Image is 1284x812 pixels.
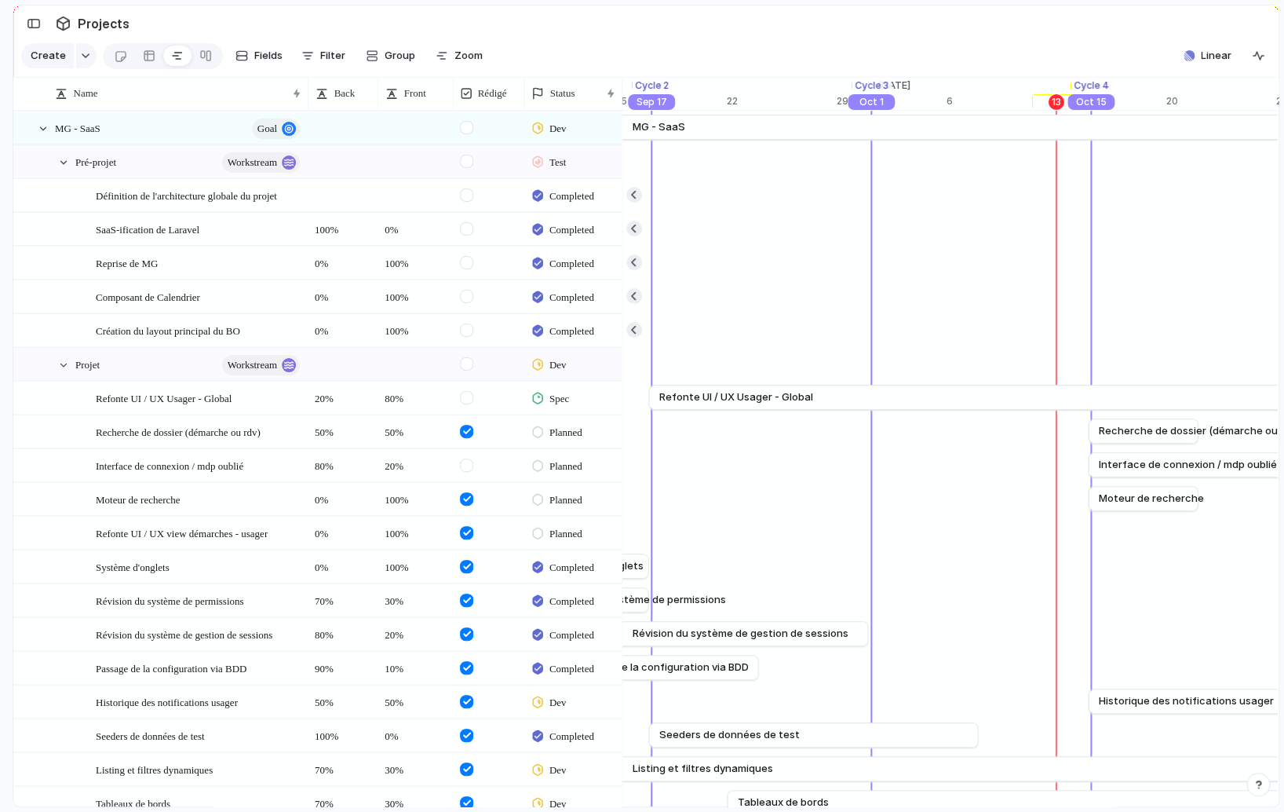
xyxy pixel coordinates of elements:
span: 0% [308,247,377,272]
button: Fields [229,43,289,68]
span: Seeders de données de test [96,726,205,744]
span: 20% [378,450,452,474]
span: Completed [549,188,594,204]
span: Révision du système de permissions [96,591,244,609]
span: 0% [378,720,452,744]
span: Planned [549,459,582,474]
span: Completed [549,594,594,609]
span: 0% [308,281,377,305]
span: Révision du système de permissions [549,592,725,608]
div: 29 [837,94,868,108]
span: 100% [378,551,452,576]
span: 50% [378,416,452,441]
span: MG - SaaS [632,119,684,135]
span: Refonte UI / UX Usager - Global [658,390,812,405]
span: Reprise de MG [96,254,158,272]
span: Interface de connexion / mdp oublié [96,456,243,474]
a: Recherche de dossier (démarche ou rdv) [1098,419,1187,443]
span: 70% [308,754,377,778]
span: Completed [549,560,594,576]
span: 0% [308,518,377,542]
a: Révision du système de gestion de sessions [549,622,858,646]
span: Completed [549,627,594,643]
span: 50% [308,686,377,711]
span: 20% [308,382,377,407]
span: 50% [308,416,377,441]
span: Zoom [454,48,483,64]
span: Completed [549,661,594,677]
a: Passage de la configuration via BDD [549,656,748,679]
span: Linear [1201,48,1231,64]
span: Révision du système de gestion de sessions [96,625,272,643]
span: Completed [549,290,594,305]
div: Oct 15 [1067,94,1114,110]
span: workstream [228,354,277,376]
a: Seeders de données de test [658,723,968,747]
span: 100% [378,315,452,339]
span: Tableaux de bords [96,794,170,812]
span: Spec [549,391,569,407]
span: Group [385,48,415,64]
a: Moteur de recherche [1098,487,1187,510]
span: Dev [549,763,567,778]
div: Cycle 4 [1071,79,1112,93]
span: Création du layout principal du BO [96,321,240,339]
span: 30% [378,754,452,778]
span: Moteur de recherche [96,490,181,508]
span: Refonte UI / UX view démarches - usager [96,524,268,542]
span: Planned [549,526,582,542]
span: 100% [378,518,452,542]
span: 80% [308,450,377,474]
span: Recherche de dossier (démarche ou rdv) [96,422,261,441]
div: Oct 1 [848,94,895,110]
span: 30% [378,585,452,609]
span: 80% [308,619,377,643]
span: Passage de la configuration via BDD [96,659,246,677]
button: Create [21,43,74,68]
span: Planned [549,492,582,508]
span: Tableaux de bords [737,795,828,810]
div: Cycle 3 [852,79,892,93]
span: Refonte UI / UX Usager - Global [96,389,232,407]
span: Dev [549,121,567,137]
a: Révision du système de permissions [549,588,638,612]
span: Définition de l'architecture globale du projet [96,186,277,204]
span: 100% [378,484,452,508]
span: [DATE] [868,78,920,93]
span: Historique des notifications usager [1098,693,1273,709]
span: 10% [378,653,452,677]
span: 70% [308,788,377,812]
span: 100% [308,214,377,238]
span: 90% [308,653,377,677]
span: 50% [378,686,452,711]
div: Sep 17 [628,94,675,110]
span: Planned [549,425,582,441]
span: Create [31,48,66,64]
span: 100% [378,281,452,305]
span: Listing et filtres dynamiques [632,761,772,777]
span: Dev [549,357,567,373]
span: goal [257,118,277,140]
div: Cycle 2 [632,79,672,93]
span: Dev [549,796,567,812]
span: Projet [75,355,100,373]
span: Composant de Calendrier [96,287,200,305]
span: 70% [308,585,377,609]
span: Filter [320,48,345,64]
span: Révision du système de gestion de sessions [632,626,848,642]
span: Interface de connexion / mdp oublié [1098,457,1276,473]
button: Group [358,43,423,68]
div: 20 [1166,94,1276,108]
span: Dev [549,695,567,711]
span: Completed [549,256,594,272]
span: Pré-projet [75,152,116,170]
span: Completed [549,729,594,744]
span: MG - SaaS [55,119,100,137]
div: 13 [1049,94,1064,110]
span: 30% [378,788,452,812]
span: 0% [378,214,452,238]
a: Système d'onglets [549,554,638,578]
span: 80% [378,382,452,407]
button: Linear [1177,44,1238,68]
span: Historique des notifications usager [96,693,238,711]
